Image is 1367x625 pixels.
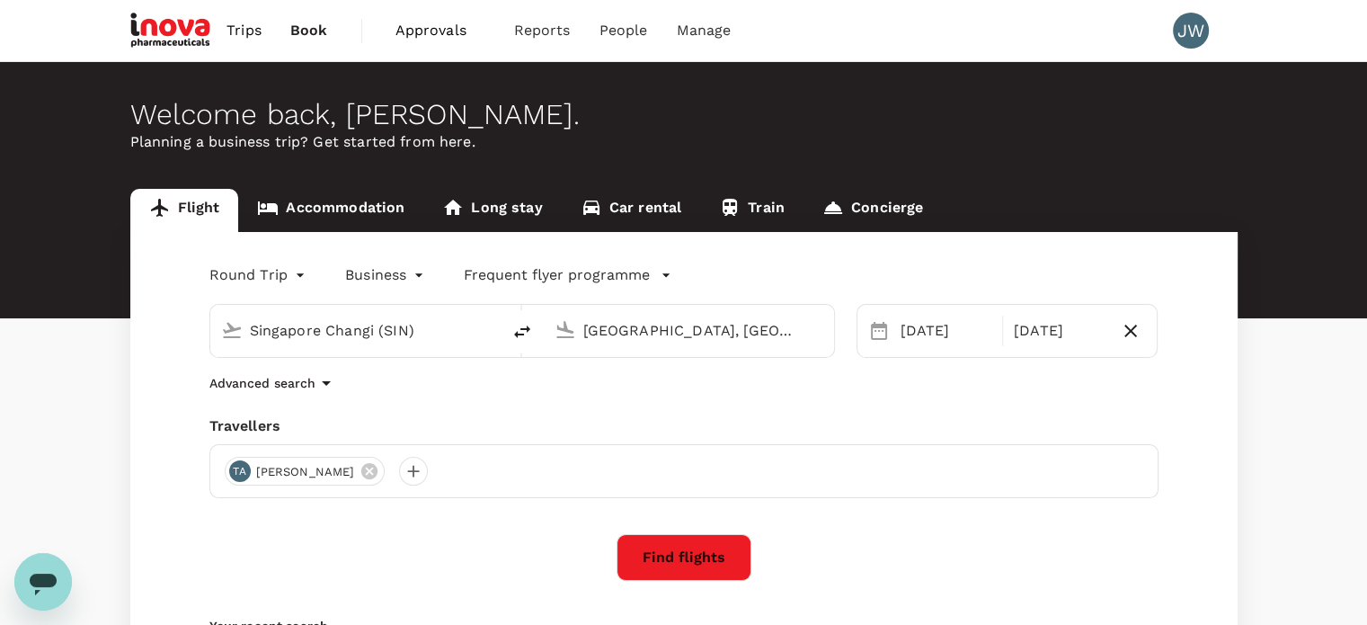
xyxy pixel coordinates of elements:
a: Long stay [423,189,561,232]
span: Manage [676,20,731,41]
a: Car rental [562,189,701,232]
button: Advanced search [209,372,337,394]
a: Train [700,189,803,232]
p: Frequent flyer programme [464,264,650,286]
div: [DATE] [1007,313,1112,349]
input: Depart from [250,317,463,344]
span: Trips [226,20,262,41]
div: Travellers [209,415,1158,437]
p: Advanced search [209,374,315,392]
div: JW [1173,13,1209,49]
span: [PERSON_NAME] [245,463,366,481]
span: Book [290,20,328,41]
iframe: Button to launch messaging window [14,553,72,611]
span: Approvals [395,20,485,41]
a: Concierge [803,189,942,232]
span: People [599,20,648,41]
div: TA[PERSON_NAME] [225,457,386,486]
div: Welcome back , [PERSON_NAME] . [130,98,1238,131]
input: Going to [583,317,796,344]
span: Reports [514,20,571,41]
button: Frequent flyer programme [464,264,671,286]
div: Round Trip [209,261,310,290]
img: iNova Pharmaceuticals [130,11,213,50]
a: Accommodation [238,189,423,232]
p: Planning a business trip? Get started from here. [130,131,1238,153]
button: Open [821,328,825,332]
div: [DATE] [893,313,999,349]
a: Flight [130,189,239,232]
div: TA [229,460,251,482]
button: Find flights [617,534,751,581]
button: delete [501,310,544,353]
div: Business [345,261,428,290]
button: Open [488,328,492,332]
